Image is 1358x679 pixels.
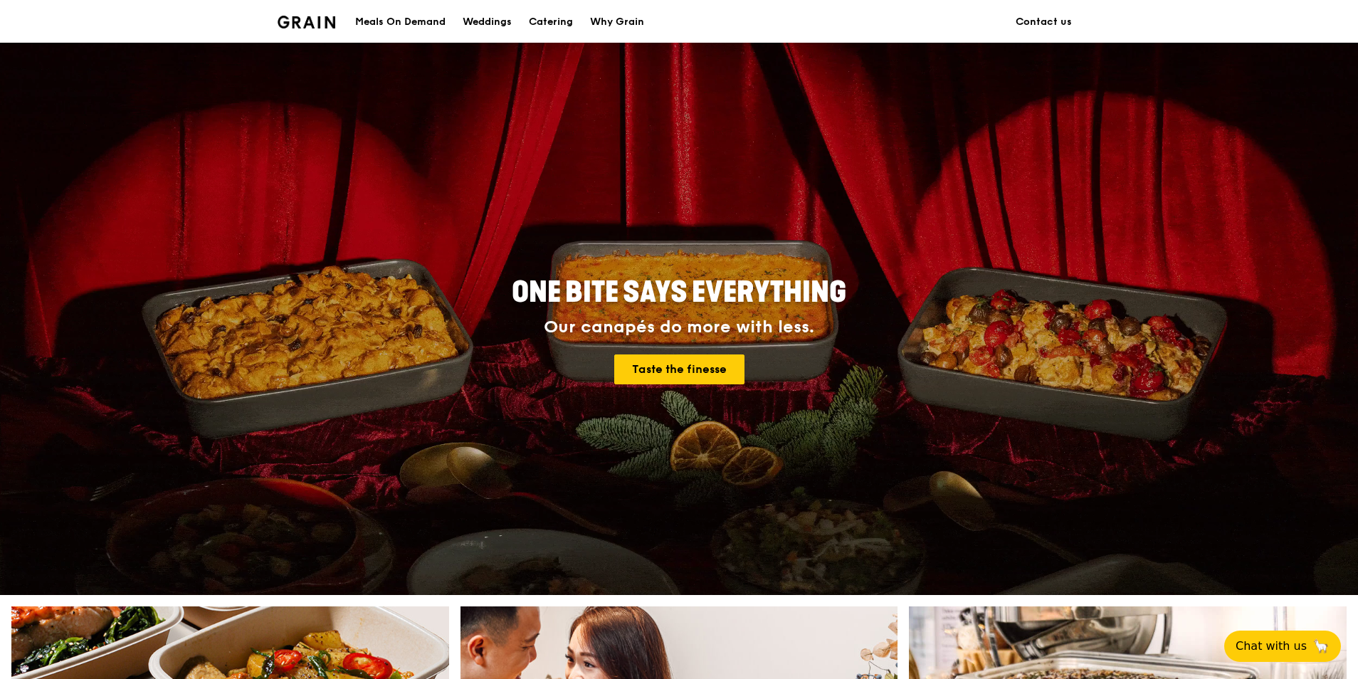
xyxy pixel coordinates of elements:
[355,1,446,43] div: Meals On Demand
[454,1,520,43] a: Weddings
[581,1,653,43] a: Why Grain
[529,1,573,43] div: Catering
[278,16,335,28] img: Grain
[520,1,581,43] a: Catering
[1007,1,1080,43] a: Contact us
[463,1,512,43] div: Weddings
[614,354,744,384] a: Taste the finesse
[512,275,846,310] span: ONE BITE SAYS EVERYTHING
[1312,638,1330,655] span: 🦙
[1224,631,1341,662] button: Chat with us🦙
[423,317,935,337] div: Our canapés do more with less.
[1236,638,1307,655] span: Chat with us
[590,1,644,43] div: Why Grain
